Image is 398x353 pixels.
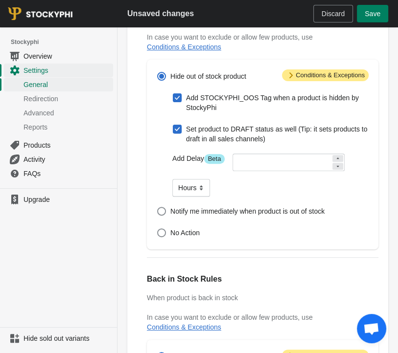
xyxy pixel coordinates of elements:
p: In case you want to exclude or allow few products, use [147,312,378,332]
h3: When product is back in stock [147,293,378,303]
a: FAQs [4,166,113,180]
span: General [23,80,111,89]
span: Products [23,140,111,150]
span: Hide out of stock product [170,71,246,81]
button: Conditions & Exceptions [147,323,221,331]
a: Activity [4,152,113,166]
span: Set product to DRAFT status as well (Tip: it sets products to draft in all sales channels) [186,124,369,144]
a: Reports [4,120,113,134]
span: Stockyphi [11,37,117,47]
a: Hide sold out variants [4,331,113,345]
span: Save [365,10,380,18]
h2: Back in Stock Rules [147,273,378,285]
a: Products [4,138,113,152]
button: Discard [313,5,353,22]
button: Conditions & Exceptions [147,43,221,51]
a: General [4,77,113,91]
span: Hide sold out variants [23,333,111,343]
a: Redirection [4,91,113,106]
span: Settings [23,66,111,75]
span: Beta [204,154,225,164]
a: Upgrade [4,193,113,206]
span: Reports [23,122,111,132]
a: Overview [4,49,113,63]
h2: Unsaved changes [127,8,194,20]
span: Upgrade [23,195,111,204]
span: No Action [170,228,200,238]
span: FAQs [23,169,111,178]
span: Redirection [23,94,111,104]
div: Open chat [357,314,386,343]
span: Activity [23,154,111,164]
span: Advanced [23,108,111,118]
span: Discard [322,10,345,18]
span: Notify me immediately when product is out of stock [170,206,325,216]
button: Save [357,5,388,22]
span: Add STOCKYPHI_OOS Tag when a product is hidden by StockyPhi [186,93,369,112]
span: Overview [23,51,111,61]
label: Add Delay [172,154,225,164]
span: Conditions & Exceptions [282,69,369,81]
a: Advanced [4,106,113,120]
p: In case you want to exclude or allow few products, use [147,32,378,52]
a: Settings [4,63,113,77]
